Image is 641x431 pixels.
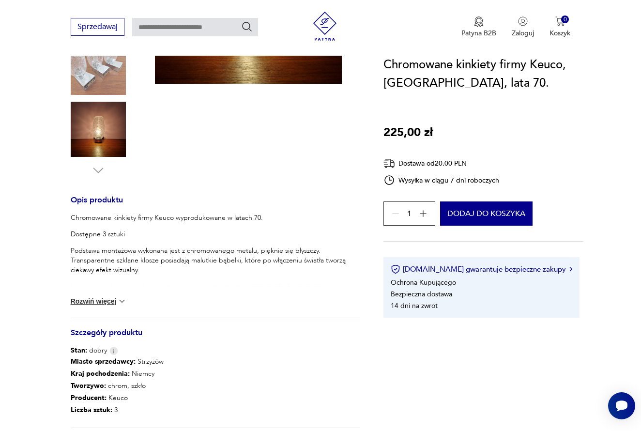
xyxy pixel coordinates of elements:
[71,380,164,392] p: chrom, szkło
[608,392,635,419] iframe: Smartsupp widget button
[512,16,534,38] button: Zaloguj
[71,18,124,36] button: Sprzedawaj
[518,16,528,26] img: Ikonka użytkownika
[561,15,569,24] div: 0
[71,392,164,404] p: Keuco
[71,346,87,355] b: Stan:
[391,301,438,310] li: 14 dni na zwrot
[461,16,496,38] button: Patyna B2B
[71,330,360,346] h3: Szczegóły produktu
[71,368,164,380] p: Niemcy
[71,346,107,355] span: dobry
[71,282,360,301] p: Kinkiety są w bardzo dobrym stanie, posiadają nieznaczne ś[DEMOGRAPHIC_DATA] użytkowania. Posiada...
[71,404,164,416] p: 3
[109,347,118,355] img: Info icon
[461,16,496,38] a: Ikona medaluPatyna B2B
[569,267,572,272] img: Ikona strzałki w prawo
[549,29,570,38] p: Koszyk
[383,157,500,169] div: Dostawa od 20,00 PLN
[391,278,456,287] li: Ochrona Kupującego
[440,201,533,226] button: Dodaj do koszyka
[71,357,136,366] b: Miasto sprzedawcy :
[241,21,253,32] button: Szukaj
[555,16,565,26] img: Ikona koszyka
[71,381,106,390] b: Tworzywo :
[71,24,124,31] a: Sprzedawaj
[71,393,107,402] b: Producent :
[71,246,360,275] p: Podstawa montażowa wykonana jest z chromowanego metalu, pięknie się błyszczy. Transparentne szkla...
[391,290,452,299] li: Bezpieczna dostawa
[71,355,164,368] p: Strzyżów
[71,102,126,157] img: Zdjęcie produktu Chromowane kinkiety firmy Keuco, Niemcy, lata 70.
[383,123,433,142] p: 225,00 zł
[310,12,339,41] img: Patyna - sklep z meblami i dekoracjami vintage
[71,197,360,213] h3: Opis produktu
[383,157,395,169] img: Ikona dostawy
[407,211,412,217] span: 1
[71,213,360,223] p: Chromowane kinkiety firmy Keuco wyprodukowane w latach 70.
[391,264,572,274] button: [DOMAIN_NAME] gwarantuje bezpieczne zakupy
[383,56,583,92] h1: Chromowane kinkiety firmy Keuco, [GEOGRAPHIC_DATA], lata 70.
[71,296,127,306] button: Rozwiń więcej
[549,16,570,38] button: 0Koszyk
[391,264,400,274] img: Ikona certyfikatu
[71,405,112,415] b: Liczba sztuk:
[474,16,484,27] img: Ikona medalu
[117,296,127,306] img: chevron down
[461,29,496,38] p: Patyna B2B
[512,29,534,38] p: Zaloguj
[71,40,126,95] img: Zdjęcie produktu Chromowane kinkiety firmy Keuco, Niemcy, lata 70.
[71,369,130,378] b: Kraj pochodzenia :
[71,230,360,239] p: Dostępne 3 sztuki
[383,174,500,186] div: Wysyłka w ciągu 7 dni roboczych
